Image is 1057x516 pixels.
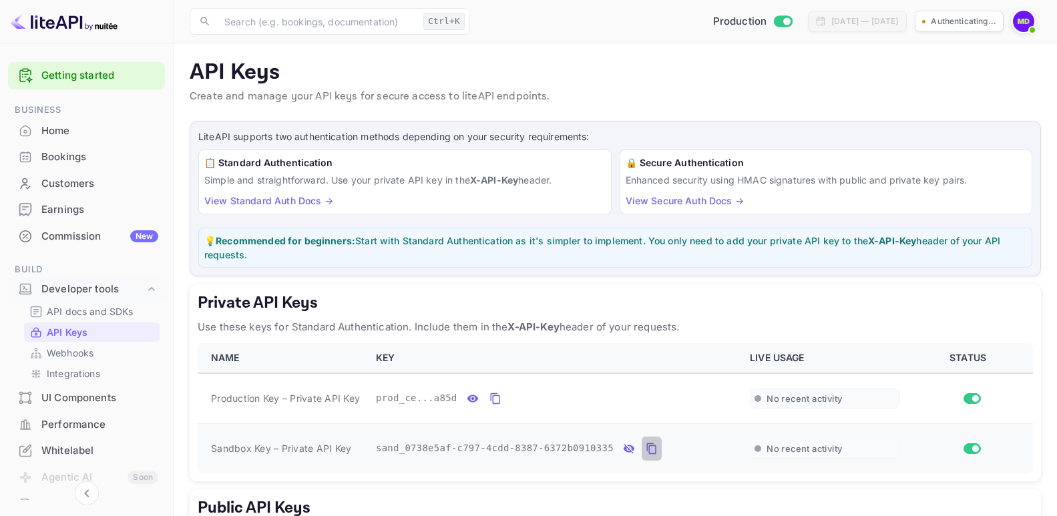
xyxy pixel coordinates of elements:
p: API Keys [190,59,1041,86]
p: API Keys [47,325,87,339]
img: LiteAPI logo [11,11,118,32]
p: 💡 Start with Standard Authentication as it's simpler to implement. You only need to add your priv... [204,234,1026,262]
div: Customers [8,171,165,197]
h6: 📋 Standard Authentication [204,156,606,170]
span: prod_ce...a85d [376,391,457,405]
strong: X-API-Key [868,235,916,246]
span: No recent activity [767,393,842,405]
p: Authenticating... [931,15,996,27]
span: Sandbox Key – Private API Key [211,441,351,455]
a: Earnings [8,197,165,222]
div: API Logs [41,497,158,513]
div: Developer tools [8,278,165,301]
a: Whitelabel [8,438,165,463]
a: Webhooks [29,346,154,360]
p: Enhanced security using HMAC signatures with public and private key pairs. [626,173,1027,187]
span: Business [8,103,165,117]
strong: Recommended for beginners: [216,235,355,246]
div: Ctrl+K [423,13,465,30]
p: LiteAPI supports two authentication methods depending on your security requirements: [198,130,1032,144]
p: Create and manage your API keys for secure access to liteAPI endpoints. [190,89,1041,105]
div: [DATE] — [DATE] [831,15,898,27]
div: API Keys [24,322,160,342]
input: Search (e.g. bookings, documentation) [216,8,418,35]
th: NAME [198,343,368,373]
p: Use these keys for Standard Authentication. Include them in the header of your requests. [198,319,1033,335]
div: Customers [41,176,158,192]
div: Whitelabel [8,438,165,464]
img: Maverick Dhotte [1013,11,1034,32]
span: Production Key – Private API Key [211,391,360,405]
div: Switch to Sandbox mode [708,14,798,29]
p: API docs and SDKs [47,304,134,318]
a: API Keys [29,325,154,339]
a: API docs and SDKs [29,304,154,318]
a: Customers [8,171,165,196]
div: UI Components [41,391,158,406]
a: Getting started [41,68,158,83]
button: Collapse navigation [75,481,99,505]
div: API docs and SDKs [24,302,160,321]
a: View Secure Auth Docs → [626,195,744,206]
strong: X-API-Key [507,320,559,333]
a: Integrations [29,366,154,380]
a: View Standard Auth Docs → [204,195,333,206]
div: Home [41,123,158,139]
p: Webhooks [47,346,93,360]
div: Earnings [41,202,158,218]
th: LIVE USAGE [742,343,908,373]
a: Home [8,118,165,143]
a: Performance [8,412,165,437]
div: Webhooks [24,343,160,362]
div: Getting started [8,62,165,89]
p: Integrations [47,366,100,380]
a: UI Components [8,385,165,410]
span: Production [713,14,767,29]
div: Integrations [24,364,160,383]
table: private api keys table [198,343,1033,473]
h5: Private API Keys [198,292,1033,314]
div: Bookings [41,150,158,165]
div: Performance [8,412,165,438]
a: Bookings [8,144,165,169]
p: Simple and straightforward. Use your private API key in the header. [204,173,606,187]
div: New [130,230,158,242]
div: Whitelabel [41,443,158,459]
h6: 🔒 Secure Authentication [626,156,1027,170]
div: UI Components [8,385,165,411]
div: CommissionNew [8,224,165,250]
div: Commission [41,229,158,244]
span: Build [8,262,165,277]
span: No recent activity [767,443,842,455]
div: Home [8,118,165,144]
th: KEY [368,343,742,373]
a: CommissionNew [8,224,165,248]
strong: X-API-Key [470,174,518,186]
div: Developer tools [41,282,145,297]
div: Performance [41,417,158,433]
div: Earnings [8,197,165,223]
span: sand_0738e5af-c797-4cdd-8387-6372b0910335 [376,441,614,455]
th: STATUS [908,343,1033,373]
div: Bookings [8,144,165,170]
